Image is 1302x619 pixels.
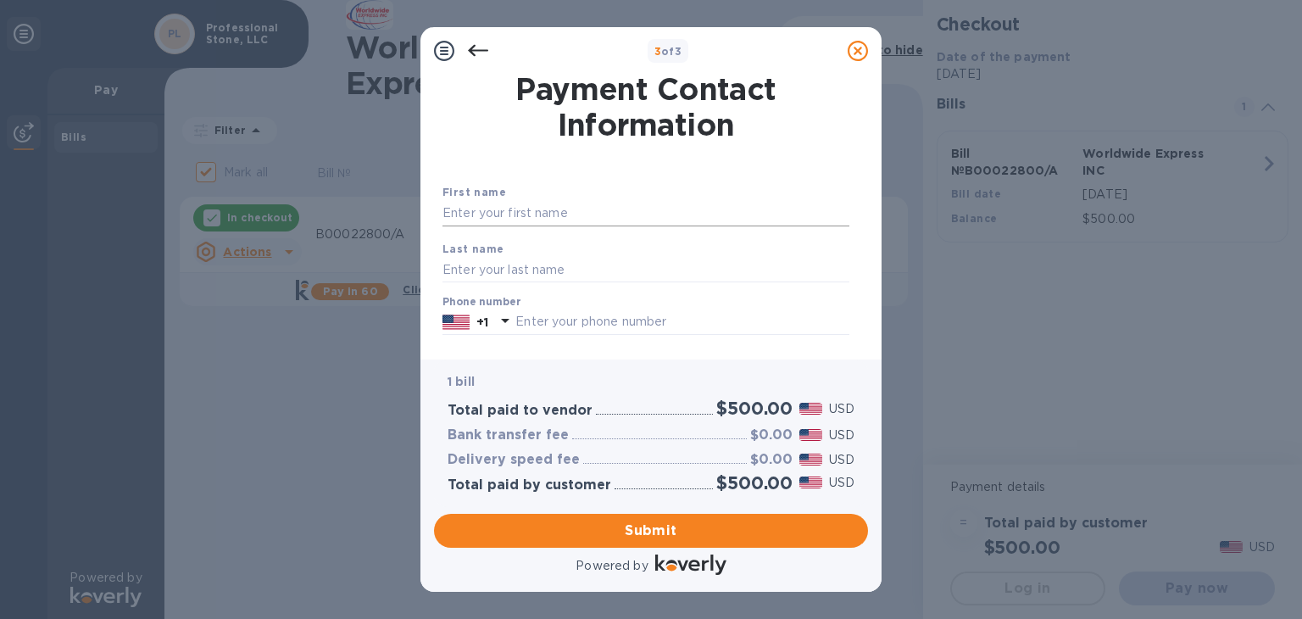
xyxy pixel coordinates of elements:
[448,452,580,468] h3: Delivery speed fee
[476,314,488,331] p: +1
[829,474,854,492] p: USD
[442,71,849,142] h1: Payment Contact Information
[799,454,822,466] img: USD
[829,400,854,418] p: USD
[448,427,569,443] h3: Bank transfer fee
[442,186,506,198] b: First name
[799,477,822,488] img: USD
[654,45,682,58] b: of 3
[442,257,849,282] input: Enter your last name
[448,403,593,419] h3: Total paid to vendor
[448,477,611,494] h3: Total paid by customer
[654,45,661,58] span: 3
[576,557,648,575] p: Powered by
[799,429,822,441] img: USD
[655,555,726,575] img: Logo
[716,472,793,494] h2: $500.00
[448,521,854,541] span: Submit
[448,375,475,388] b: 1 bill
[799,403,822,415] img: USD
[829,427,854,444] p: USD
[442,298,520,308] label: Phone number
[442,243,504,255] b: Last name
[750,427,793,443] h3: $0.00
[829,451,854,469] p: USD
[442,201,849,226] input: Enter your first name
[716,398,793,419] h2: $500.00
[515,309,849,335] input: Enter your phone number
[442,313,470,332] img: US
[750,452,793,468] h3: $0.00
[434,514,868,548] button: Submit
